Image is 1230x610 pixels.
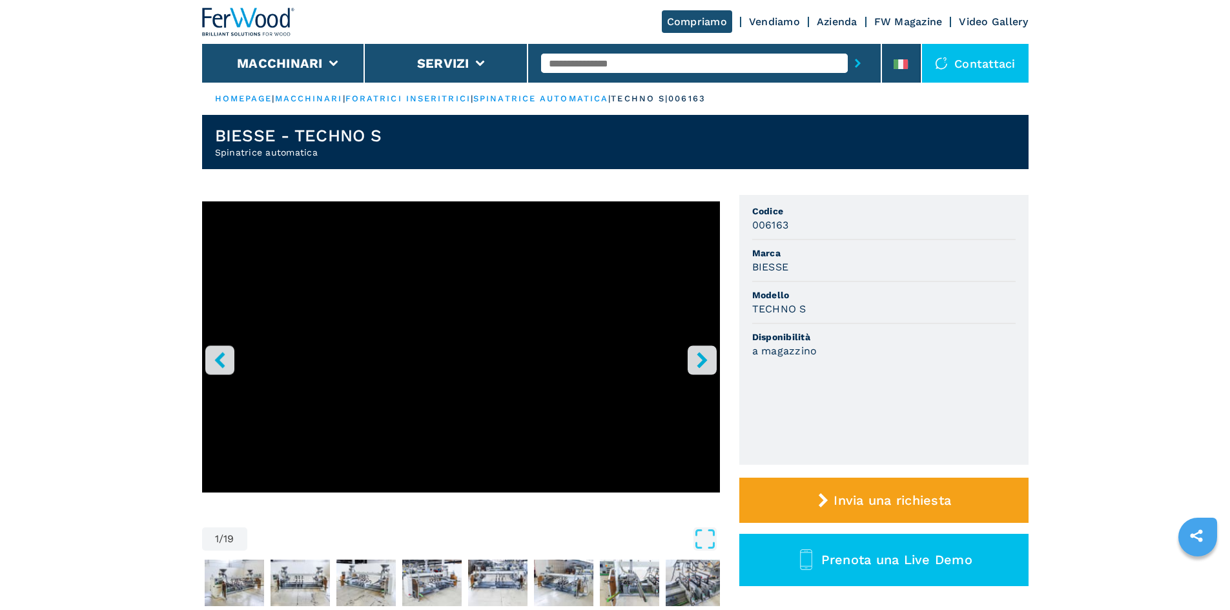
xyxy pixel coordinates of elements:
[205,345,234,374] button: left-button
[468,560,528,606] img: 1fc17d9257ad5258f55c5aeb8a2b4643
[466,557,530,609] button: Go to Slide 6
[202,201,720,493] iframe: Spinatrice Automatica in azione - BIESSE TECHNO S - Ferwoodgroup -006163
[223,534,234,544] span: 19
[417,56,469,71] button: Servizi
[1175,552,1220,600] iframe: Chat
[608,94,611,103] span: |
[662,10,732,33] a: Compriamo
[202,8,295,36] img: Ferwood
[611,93,668,105] p: techno s |
[848,48,868,78] button: submit-button
[275,94,343,103] a: macchinari
[817,15,857,28] a: Azienda
[272,94,274,103] span: |
[215,125,382,146] h1: BIESSE - TECHNO S
[345,94,471,103] a: foratrici inseritrici
[219,534,223,544] span: /
[202,557,720,609] nav: Thumbnail Navigation
[752,289,1016,301] span: Modello
[402,560,462,606] img: 91c41ecc20e321f42bb83c580791fd79
[752,259,789,274] h3: BIESSE
[343,94,345,103] span: |
[334,557,398,609] button: Go to Slide 4
[237,56,323,71] button: Macchinari
[752,343,817,358] h3: a magazzino
[600,560,659,606] img: 146f8c0fdb9d75a6804d2aa21dc1f253
[215,146,382,159] h2: Spinatrice automatica
[215,94,272,103] a: HOMEPAGE
[752,247,1016,259] span: Marca
[922,44,1029,83] div: Contattaci
[959,15,1028,28] a: Video Gallery
[215,534,219,544] span: 1
[821,552,972,567] span: Prenota una Live Demo
[752,205,1016,218] span: Codice
[534,560,593,606] img: 47cefbe5694d28f8f8f3946044f0d064
[471,94,473,103] span: |
[663,557,728,609] button: Go to Slide 9
[202,201,720,514] div: Go to Slide 1
[202,557,267,609] button: Go to Slide 2
[531,557,596,609] button: Go to Slide 7
[400,557,464,609] button: Go to Slide 5
[749,15,800,28] a: Vendiamo
[251,527,717,551] button: Open Fullscreen
[666,560,725,606] img: 7a5091297757157769fbe64acbcafe64
[935,57,948,70] img: Contattaci
[752,218,789,232] h3: 006163
[688,345,717,374] button: right-button
[752,330,1016,343] span: Disponibilità
[473,94,608,103] a: spinatrice automatica
[336,560,396,606] img: 93c3ff10938093be5c572fb8fa059070
[834,493,951,508] span: Invia una richiesta
[874,15,943,28] a: FW Magazine
[271,560,330,606] img: 16dfc60445238991c9f1c38e1bad5060
[1180,520,1213,552] a: sharethis
[597,557,662,609] button: Go to Slide 8
[268,557,333,609] button: Go to Slide 3
[752,301,806,316] h3: TECHNO S
[739,534,1029,586] button: Prenota una Live Demo
[739,478,1029,523] button: Invia una richiesta
[205,560,264,606] img: d9bb80eeb986f92a21a484c2da43158f
[668,93,706,105] p: 006163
